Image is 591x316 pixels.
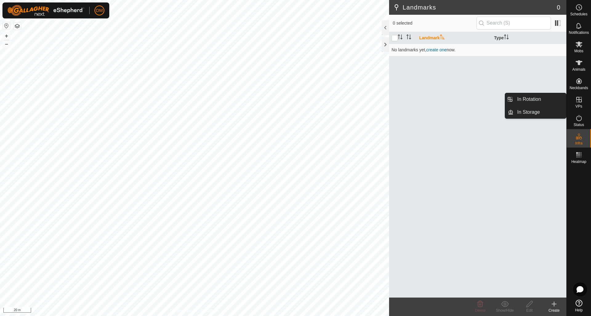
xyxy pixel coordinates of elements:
span: DM [96,7,103,14]
a: In Rotation [513,93,566,105]
button: Reset Map [3,22,10,30]
input: Search (S) [476,17,551,30]
p-sorticon: Activate to sort [406,35,411,40]
h2: Landmarks [393,4,557,11]
span: Schedules [570,12,587,16]
span: Notifications [569,31,589,34]
span: 0 selected [393,20,476,26]
li: In Rotation [505,93,566,105]
div: Show/Hide [492,308,517,313]
span: Help [575,308,583,312]
span: Delete [475,308,486,313]
div: Edit [517,308,542,313]
a: create one [426,47,447,52]
a: Help [567,297,591,314]
button: + [3,32,10,40]
button: – [3,40,10,48]
span: , now. [425,47,456,52]
p-sorticon: Activate to sort [440,35,445,40]
span: Animals [572,68,585,71]
div: Create [542,308,566,313]
span: In Rotation [517,96,541,103]
span: Neckbands [569,86,588,90]
img: Gallagher Logo [7,5,84,16]
span: Mobs [574,49,583,53]
th: Landmark [417,32,492,44]
th: Type [492,32,566,44]
li: In Storage [505,106,566,118]
span: Heatmap [571,160,586,164]
p-sorticon: Activate to sort [504,35,509,40]
button: Map Layers [14,22,21,30]
span: Status [573,123,584,127]
a: In Storage [513,106,566,118]
span: In Storage [517,109,540,116]
p-sorticon: Activate to sort [398,35,403,40]
a: Contact Us [201,308,219,314]
span: Infra [575,141,582,145]
a: Privacy Policy [170,308,193,314]
span: VPs [575,105,582,108]
span: 0 [557,3,560,12]
td: No landmarks yet [389,44,566,56]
